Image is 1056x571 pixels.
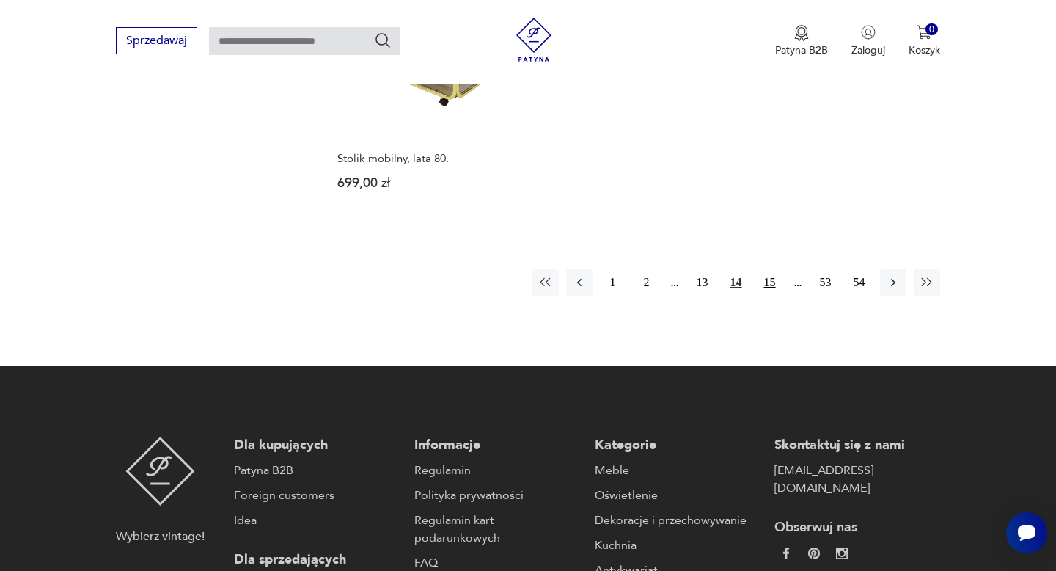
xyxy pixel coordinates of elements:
a: Polityka prywatności [414,487,580,504]
a: Regulamin [414,462,580,479]
img: Ikona koszyka [917,25,931,40]
button: Szukaj [374,32,392,49]
a: Oświetlenie [595,487,760,504]
img: c2fd9cf7f39615d9d6839a72ae8e59e5.webp [836,548,848,559]
a: [EMAIL_ADDRESS][DOMAIN_NAME] [774,462,940,497]
img: Patyna - sklep z meblami i dekoracjami vintage [512,18,556,62]
p: Informacje [414,437,580,454]
button: 2 [634,269,660,296]
img: Patyna - sklep z meblami i dekoracjami vintage [125,437,195,506]
p: Dla sprzedających [234,551,400,569]
p: 699,00 zł [337,177,517,189]
a: Kuchnia [595,537,760,554]
a: Dekoracje i przechowywanie [595,512,760,529]
a: Foreign customers [234,487,400,504]
button: 15 [757,269,783,296]
p: Koszyk [909,43,940,57]
p: Skontaktuj się z nami [774,437,940,454]
a: Ikona medaluPatyna B2B [775,25,828,57]
div: 0 [925,23,938,36]
button: Patyna B2B [775,25,828,57]
img: Ikona medalu [794,25,809,41]
p: Obserwuj nas [774,519,940,537]
button: 1 [600,269,626,296]
button: Sprzedawaj [116,27,197,54]
a: Meble [595,462,760,479]
p: Zaloguj [851,43,885,57]
h3: Stolik mobilny, lata 80. [337,153,517,165]
button: 13 [689,269,716,296]
p: Wybierz vintage! [116,528,205,545]
iframe: Smartsupp widget button [1006,512,1047,553]
a: Regulamin kart podarunkowych [414,512,580,547]
p: Dla kupujących [234,437,400,454]
img: Ikonka użytkownika [861,25,876,40]
img: da9060093f698e4c3cedc1453eec5031.webp [780,548,792,559]
a: Sprzedawaj [116,37,197,47]
button: 14 [723,269,749,296]
a: Patyna B2B [234,462,400,479]
p: Patyna B2B [775,43,828,57]
img: 37d27d81a828e637adc9f9cb2e3d3a8a.webp [808,548,820,559]
button: 0Koszyk [909,25,940,57]
button: 54 [846,269,873,296]
p: Kategorie [595,437,760,454]
a: Idea [234,512,400,529]
button: 53 [813,269,839,296]
button: Zaloguj [851,25,885,57]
